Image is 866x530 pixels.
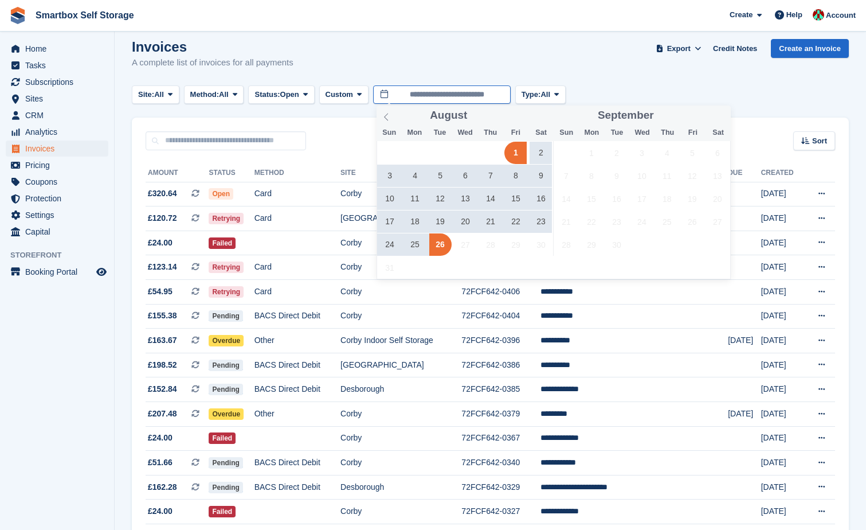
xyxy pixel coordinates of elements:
[467,110,503,122] input: Year
[6,141,108,157] a: menu
[254,182,340,206] td: Card
[25,264,94,280] span: Booking Portal
[454,188,477,210] span: August 13, 2025
[522,89,541,100] span: Type:
[254,164,340,182] th: Method
[461,500,540,524] td: 72FCF642-0327
[580,142,602,164] span: September 1, 2025
[728,164,761,182] th: Due
[598,110,654,121] span: September
[761,182,804,206] td: [DATE]
[706,211,728,233] span: September 27, 2025
[209,408,244,420] span: Overdue
[190,89,220,100] span: Method:
[706,188,728,210] span: September 20, 2025
[6,57,108,73] a: menu
[771,39,849,58] a: Create an Invoice
[667,43,691,54] span: Export
[479,211,501,233] span: August 21, 2025
[579,129,604,137] span: Mon
[761,304,804,329] td: [DATE]
[148,383,177,395] span: £152.84
[630,142,653,164] span: September 3, 2025
[429,233,452,256] span: August 26, 2025
[580,188,602,210] span: September 15, 2025
[254,353,340,377] td: BACS Direct Debit
[340,475,461,500] td: Desborough
[461,475,540,500] td: 72FCF642-0329
[340,329,461,353] td: Corby Indoor Self Storage
[25,57,94,73] span: Tasks
[681,165,703,187] span: September 12, 2025
[461,353,540,377] td: 72FCF642-0386
[25,107,94,123] span: CRM
[254,451,340,476] td: BACS Direct Debit
[404,233,426,256] span: August 25, 2025
[25,124,94,140] span: Analytics
[148,286,173,298] span: £54.95
[6,207,108,223] a: menu
[340,206,461,231] td: [GEOGRAPHIC_DATA]
[761,231,804,255] td: [DATE]
[761,206,804,231] td: [DATE]
[706,165,728,187] span: September 13, 2025
[95,265,108,279] a: Preview store
[429,165,452,187] span: August 5, 2025
[379,165,401,187] span: August 3, 2025
[530,233,552,256] span: August 30, 2025
[379,188,401,210] span: August 10, 2025
[656,188,678,210] span: September 18, 2025
[146,164,209,182] th: Amount
[761,255,804,280] td: [DATE]
[554,129,579,137] span: Sun
[728,329,761,353] td: [DATE]
[461,402,540,427] td: 72FCF642-0379
[340,377,461,402] td: Desborough
[461,426,540,451] td: 72FCF642-0367
[148,505,173,517] span: £24.00
[680,129,706,137] span: Fri
[605,188,628,210] span: September 16, 2025
[209,457,242,469] span: Pending
[555,233,577,256] span: September 28, 2025
[503,129,528,137] span: Fri
[209,335,244,346] span: Overdue
[730,9,753,21] span: Create
[9,7,26,24] img: stora-icon-8386f47178a22dfd0bd8f6a31ec36ba5ce8667c1dd55bd0f319d3a0aa187defe.svg
[377,129,402,137] span: Sun
[761,353,804,377] td: [DATE]
[148,457,173,469] span: £51.66
[656,165,678,187] span: September 11, 2025
[540,89,550,100] span: All
[630,165,653,187] span: September 10, 2025
[427,129,452,137] span: Tue
[219,89,229,100] span: All
[461,280,540,305] td: 72FCF642-0406
[132,39,293,54] h1: Invoices
[379,256,401,279] span: August 31, 2025
[184,85,244,104] button: Method: All
[154,89,164,100] span: All
[761,426,804,451] td: [DATE]
[681,188,703,210] span: September 19, 2025
[25,207,94,223] span: Settings
[132,85,179,104] button: Site: All
[504,211,527,233] span: August 22, 2025
[280,89,299,100] span: Open
[25,224,94,240] span: Capital
[580,211,602,233] span: September 22, 2025
[25,190,94,206] span: Protection
[148,237,173,249] span: £24.00
[786,9,802,21] span: Help
[6,224,108,240] a: menu
[25,74,94,90] span: Subscriptions
[630,129,655,137] span: Wed
[681,211,703,233] span: September 26, 2025
[530,165,552,187] span: August 9, 2025
[555,165,577,187] span: September 7, 2025
[812,135,827,147] span: Sort
[402,129,427,137] span: Mon
[132,56,293,69] p: A complete list of invoices for all payments
[555,211,577,233] span: September 21, 2025
[248,85,314,104] button: Status: Open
